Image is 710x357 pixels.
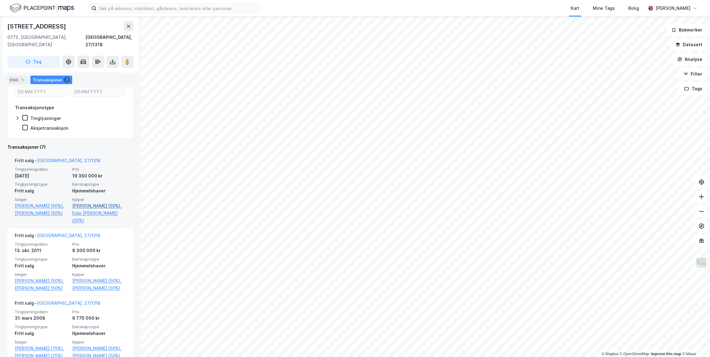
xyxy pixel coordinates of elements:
a: [PERSON_NAME] (50%) [15,210,69,217]
div: Fritt salg [15,262,69,270]
div: Bolig [628,5,639,12]
button: Analyse [672,53,708,65]
div: 1 [19,77,25,83]
div: 0772, [GEOGRAPHIC_DATA], [GEOGRAPHIC_DATA] [7,34,85,48]
div: ESG [7,76,28,84]
div: Transaksjoner (7) [7,143,133,151]
a: [GEOGRAPHIC_DATA], 27/1318 [37,233,100,238]
button: Bokmerker [666,24,708,36]
div: [PERSON_NAME] [656,5,690,12]
div: 7 [64,77,70,83]
span: Tinglysningstype [15,324,69,329]
button: Tags [679,83,708,95]
span: Tinglysningstype [15,257,69,262]
div: Transaksjonstype [15,104,54,111]
div: Hjemmelshaver [72,330,126,337]
div: Aksjetransaksjon [30,125,69,131]
input: DD.MM.YYYY [15,87,69,96]
a: [PERSON_NAME] (50%), [15,202,69,210]
span: Selger [15,197,69,202]
span: Kjøper [72,340,126,345]
span: Tinglysningsdato [15,242,69,247]
button: Tag [7,56,60,68]
a: [PERSON_NAME] (50%) [72,284,126,292]
span: Selger [15,340,69,345]
span: Pris [72,167,126,172]
input: Søk på adresse, matrikkel, gårdeiere, leietakere eller personer [96,4,260,13]
div: Tinglysninger [30,115,61,121]
div: 19 350 000 kr [72,172,126,180]
span: Pris [72,242,126,247]
a: [GEOGRAPHIC_DATA], 27/1318 [37,158,100,163]
a: [PERSON_NAME] (50%) [15,284,69,292]
a: Improve this map [651,352,681,356]
div: Kontrollprogram for chat [679,328,710,357]
img: Z [696,257,707,269]
div: [STREET_ADDRESS] [7,21,67,31]
a: Mapbox [602,352,618,356]
a: OpenStreetMap [620,352,649,356]
a: [PERSON_NAME] (50%), [72,202,126,210]
div: 13. okt. 2011 [15,247,69,254]
div: Fritt salg - [15,232,100,242]
div: [DATE] [15,172,69,180]
a: [PERSON_NAME] (50%), [72,345,126,352]
div: Hjemmelshaver [72,262,126,270]
div: Fritt salg [15,330,69,337]
span: Tinglysningstype [15,182,69,187]
span: Kjøper [72,197,126,202]
div: 8 300 000 kr [72,247,126,254]
span: Kjøper [72,272,126,277]
span: Tinglysningsdato [15,309,69,314]
img: logo.f888ab2527a4732fd821a326f86c7f29.svg [10,3,74,13]
div: Transaksjoner [30,76,72,84]
div: Fritt salg - [15,299,100,309]
div: Kart [571,5,579,12]
button: Filter [678,68,708,80]
div: 6 775 000 kr [72,314,126,322]
button: Datasett [670,39,708,51]
div: Fritt salg - [15,157,100,167]
div: Fritt salg [15,187,69,195]
span: Eierskapstype [72,257,126,262]
span: Pris [72,309,126,314]
a: [PERSON_NAME] (50%), [15,277,69,284]
span: Eierskapstype [72,182,126,187]
div: 31. mars 2008 [15,314,69,322]
a: [PERSON_NAME] (50%), [72,277,126,284]
a: [GEOGRAPHIC_DATA], 27/1318 [37,300,100,306]
div: [GEOGRAPHIC_DATA], 27/1318 [85,34,133,48]
a: [PERSON_NAME] (75%), [15,345,69,352]
div: Mine Tags [593,5,615,12]
span: Eierskapstype [72,324,126,329]
a: Eide [PERSON_NAME] (50%) [72,210,126,224]
span: Selger [15,272,69,277]
input: DD.MM.YYYY [72,87,125,96]
div: Hjemmelshaver [72,187,126,195]
iframe: Chat Widget [679,328,710,357]
span: Tinglysningsdato [15,167,69,172]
